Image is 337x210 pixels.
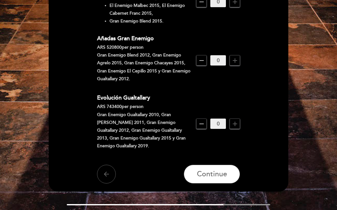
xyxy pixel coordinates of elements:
li: Gran Enemigo Blend 2015. [110,17,192,25]
p: Gran Enemigo Blend 2012, Gran Enemigo Agrelo 2015, Gran Enemigo Chacayes 2015, Gran Enemigo El Ce... [97,51,192,83]
div: ARS 520800 [97,43,192,51]
i: arrow_back [103,170,110,178]
span: Continue [197,170,227,179]
span: per person [122,104,144,109]
div: ARS 743400 [97,103,192,110]
button: Continue [184,165,240,183]
i: remove [198,57,205,64]
i: add [231,120,239,128]
span: per person [122,45,144,50]
p: Gran Enemigo Gualtallary 2010, Gran [PERSON_NAME] 2011, Gran Enemigo Gualtallary 2012, Gran Enemi... [97,111,192,150]
div: Añadas Gran Enemigo [97,33,192,43]
div: Evolución Gualtallary [97,93,192,103]
li: El Enemigo Malbec 2015, El Enemigo Cabernet Franc 2015, [110,2,192,17]
i: add [231,57,239,64]
i: remove [198,120,205,128]
button: arrow_back [97,165,116,183]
